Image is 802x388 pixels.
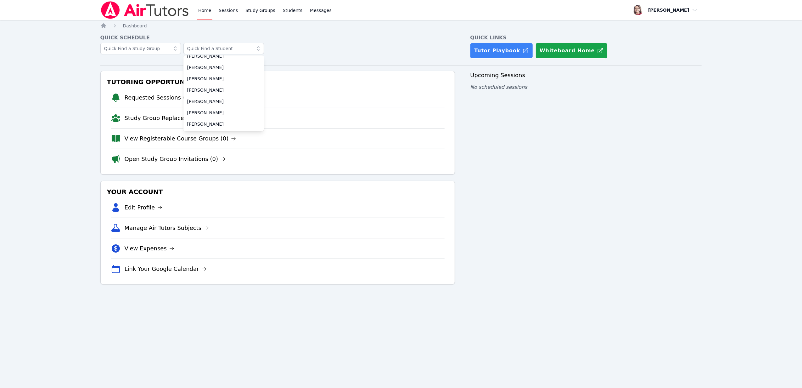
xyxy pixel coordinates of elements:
[470,84,527,90] span: No scheduled sessions
[187,121,260,127] span: [PERSON_NAME]
[310,7,332,14] span: Messages
[187,64,260,71] span: [PERSON_NAME]
[125,114,219,123] a: Study Group Replacements (0)
[187,53,260,59] span: [PERSON_NAME]
[187,87,260,93] span: [PERSON_NAME]
[187,76,260,82] span: [PERSON_NAME]
[187,110,260,116] span: [PERSON_NAME]
[187,98,260,105] span: [PERSON_NAME]
[123,23,147,29] a: Dashboard
[106,76,450,88] h3: Tutoring Opportunities
[100,23,702,29] nav: Breadcrumb
[125,265,207,273] a: Link Your Google Calendar
[125,203,163,212] a: Edit Profile
[100,34,455,42] h4: Quick Schedule
[470,43,533,59] a: Tutor Playbook
[100,43,181,54] input: Quick Find a Study Group
[106,186,450,197] h3: Your Account
[125,155,226,163] a: Open Study Group Invitations (0)
[125,134,236,143] a: View Registerable Course Groups (0)
[470,71,702,80] h3: Upcoming Sessions
[125,244,174,253] a: View Expenses
[536,43,608,59] button: Whiteboard Home
[123,23,147,28] span: Dashboard
[470,34,702,42] h4: Quick Links
[100,1,189,19] img: Air Tutors
[125,224,209,232] a: Manage Air Tutors Subjects
[183,43,264,54] input: Quick Find a Student
[125,93,199,102] a: Requested Sessions (0)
